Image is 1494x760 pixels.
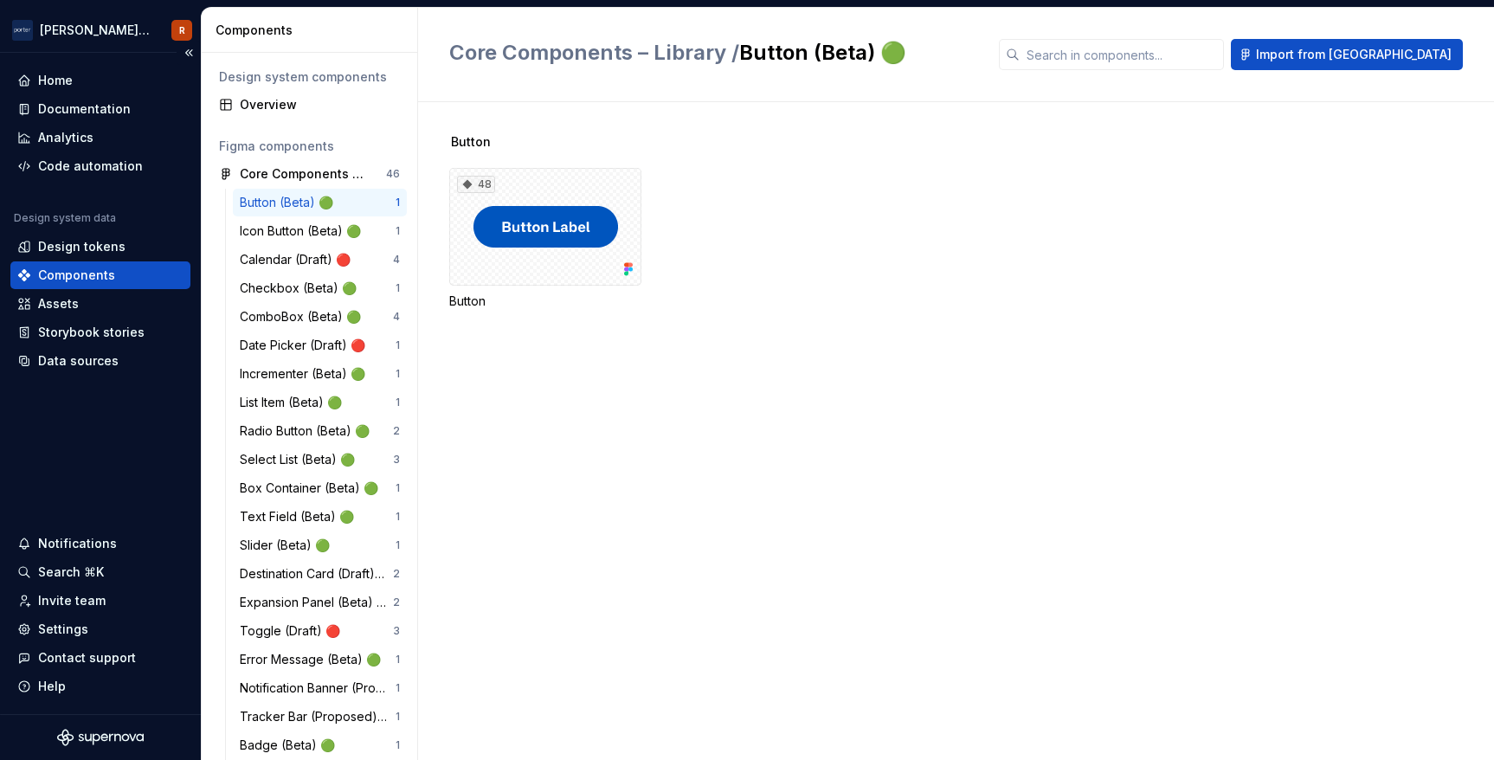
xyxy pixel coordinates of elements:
[219,68,400,86] div: Design system components
[393,424,400,438] div: 2
[240,222,368,240] div: Icon Button (Beta) 🟢
[233,503,407,531] a: Text Field (Beta) 🟢1
[38,295,79,312] div: Assets
[233,703,407,731] a: Tracker Bar (Proposed) 🟠1
[396,738,400,752] div: 1
[38,678,66,695] div: Help
[240,194,340,211] div: Button (Beta) 🟢
[386,167,400,181] div: 46
[38,158,143,175] div: Code automation
[38,592,106,609] div: Invite team
[240,337,372,354] div: Date Picker (Draft) 🔴
[240,96,400,113] div: Overview
[233,303,407,331] a: ComboBox (Beta) 🟢4
[10,233,190,261] a: Design tokens
[38,535,117,552] div: Notifications
[233,189,407,216] a: Button (Beta) 🟢1
[396,538,400,552] div: 1
[10,530,190,557] button: Notifications
[233,560,407,588] a: Destination Card (Draft) 🔴2
[233,589,407,616] a: Expansion Panel (Beta) 🟢2
[38,129,93,146] div: Analytics
[38,72,73,89] div: Home
[240,251,357,268] div: Calendar (Draft) 🔴
[1256,46,1452,63] span: Import from [GEOGRAPHIC_DATA]
[240,651,388,668] div: Error Message (Beta) 🟢
[240,737,342,754] div: Badge (Beta) 🟢
[38,267,115,284] div: Components
[393,310,400,324] div: 4
[10,67,190,94] a: Home
[10,124,190,151] a: Analytics
[10,644,190,672] button: Contact support
[38,324,145,341] div: Storybook stories
[396,653,400,667] div: 1
[233,217,407,245] a: Icon Button (Beta) 🟢1
[179,23,185,37] div: R
[457,176,495,193] div: 48
[212,160,407,188] a: Core Components – Library46
[396,367,400,381] div: 1
[233,446,407,473] a: Select List (Beta) 🟢3
[233,531,407,559] a: Slider (Beta) 🟢1
[240,622,347,640] div: Toggle (Draft) 🔴
[393,453,400,467] div: 3
[10,261,190,289] a: Components
[233,274,407,302] a: Checkbox (Beta) 🟢1
[38,238,126,255] div: Design tokens
[38,100,131,118] div: Documentation
[38,352,119,370] div: Data sources
[14,211,116,225] div: Design system data
[240,280,364,297] div: Checkbox (Beta) 🟢
[240,394,349,411] div: List Item (Beta) 🟢
[233,360,407,388] a: Incrementer (Beta) 🟢1
[10,347,190,375] a: Data sources
[396,338,400,352] div: 1
[10,673,190,700] button: Help
[240,451,362,468] div: Select List (Beta) 🟢
[393,567,400,581] div: 2
[233,417,407,445] a: Radio Button (Beta) 🟢2
[449,40,739,65] span: Core Components – Library /
[396,281,400,295] div: 1
[177,41,201,65] button: Collapse sidebar
[240,679,396,697] div: Notification Banner (Proposed) 🟠
[233,474,407,502] a: Box Container (Beta) 🟢1
[396,224,400,238] div: 1
[216,22,410,39] div: Components
[240,308,368,325] div: ComboBox (Beta) 🟢
[10,290,190,318] a: Assets
[396,396,400,409] div: 1
[396,196,400,209] div: 1
[240,365,372,383] div: Incrementer (Beta) 🟢
[38,564,104,581] div: Search ⌘K
[233,246,407,274] a: Calendar (Draft) 🔴4
[38,649,136,667] div: Contact support
[396,681,400,695] div: 1
[10,615,190,643] a: Settings
[12,20,33,41] img: f0306bc8-3074-41fb-b11c-7d2e8671d5eb.png
[396,710,400,724] div: 1
[449,293,641,310] div: Button
[240,537,337,554] div: Slider (Beta) 🟢
[10,152,190,180] a: Code automation
[10,95,190,123] a: Documentation
[233,674,407,702] a: Notification Banner (Proposed) 🟠1
[396,510,400,524] div: 1
[57,729,144,746] a: Supernova Logo
[219,138,400,155] div: Figma components
[212,91,407,119] a: Overview
[240,422,377,440] div: Radio Button (Beta) 🟢
[233,617,407,645] a: Toggle (Draft) 🔴3
[396,481,400,495] div: 1
[233,332,407,359] a: Date Picker (Draft) 🔴1
[240,165,369,183] div: Core Components – Library
[233,389,407,416] a: List Item (Beta) 🟢1
[38,621,88,638] div: Settings
[233,731,407,759] a: Badge (Beta) 🟢1
[10,587,190,615] a: Invite team
[1020,39,1224,70] input: Search in components...
[240,480,385,497] div: Box Container (Beta) 🟢
[233,646,407,673] a: Error Message (Beta) 🟢1
[451,133,491,151] span: Button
